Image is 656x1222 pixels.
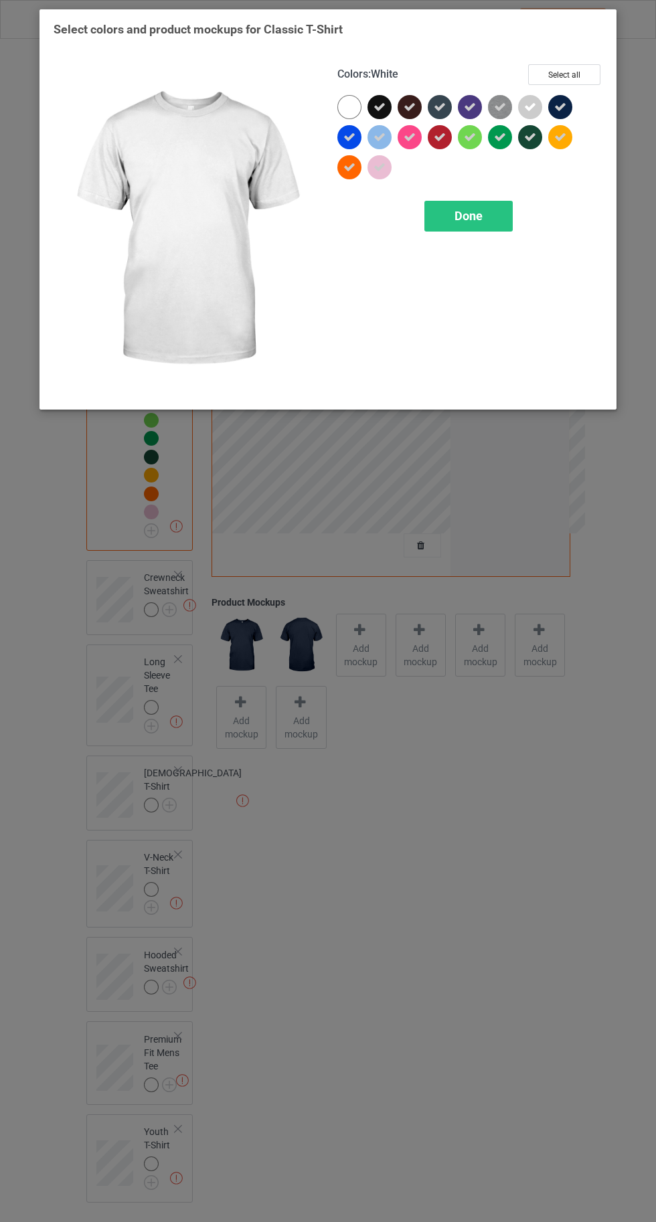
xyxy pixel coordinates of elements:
[528,64,600,85] button: Select all
[371,68,398,80] span: White
[337,68,398,82] h4: :
[455,209,483,223] span: Done
[337,68,368,80] span: Colors
[54,64,319,396] img: regular.jpg
[54,22,343,36] span: Select colors and product mockups for Classic T-Shirt
[488,95,512,119] img: heather_texture.png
